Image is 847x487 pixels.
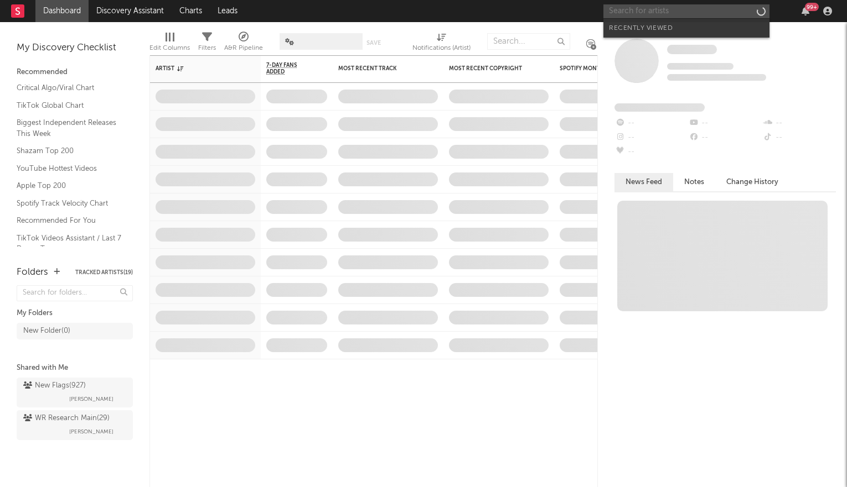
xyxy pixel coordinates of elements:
[17,214,122,227] a: Recommended For You
[17,362,133,375] div: Shared with Me
[23,379,86,392] div: New Flags ( 927 )
[17,66,133,79] div: Recommended
[715,173,789,191] button: Change History
[69,425,113,438] span: [PERSON_NAME]
[17,410,133,440] a: WR Research Main(29)[PERSON_NAME]
[17,307,133,320] div: My Folders
[805,3,819,11] div: 99 +
[412,41,471,55] div: Notifications (Artist)
[667,45,717,54] span: Some Artist
[17,197,122,210] a: Spotify Track Velocity Chart
[23,412,110,425] div: WR Research Main ( 29 )
[17,323,133,339] a: New Folder(0)
[412,28,471,60] div: Notifications (Artist)
[614,173,673,191] button: News Feed
[614,103,705,112] span: Fans Added by Platform
[667,44,717,55] a: Some Artist
[156,65,239,72] div: Artist
[762,130,836,145] div: --
[17,41,133,55] div: My Discovery Checklist
[198,28,216,60] div: Filters
[614,145,688,159] div: --
[17,232,122,255] a: TikTok Videos Assistant / Last 7 Days - Top
[688,130,762,145] div: --
[667,63,734,70] span: Tracking Since: [DATE]
[149,41,190,55] div: Edit Columns
[266,62,311,75] span: 7-Day Fans Added
[17,378,133,407] a: New Flags(927)[PERSON_NAME]
[224,41,263,55] div: A&R Pipeline
[614,116,688,130] div: --
[17,100,122,112] a: TikTok Global Chart
[366,40,381,46] button: Save
[688,116,762,130] div: --
[17,117,122,139] a: Biggest Independent Releases This Week
[667,74,766,81] span: 0 fans last week
[17,145,122,157] a: Shazam Top 200
[149,28,190,60] div: Edit Columns
[69,392,113,406] span: [PERSON_NAME]
[609,22,764,35] div: Recently Viewed
[23,324,70,338] div: New Folder ( 0 )
[802,7,809,15] button: 99+
[17,266,48,279] div: Folders
[673,173,715,191] button: Notes
[17,163,122,175] a: YouTube Hottest Videos
[614,130,688,145] div: --
[338,65,421,72] div: Most Recent Track
[17,180,122,192] a: Apple Top 200
[224,28,263,60] div: A&R Pipeline
[75,270,133,275] button: Tracked Artists(19)
[17,82,122,94] a: Critical Algo/Viral Chart
[603,4,769,18] input: Search for artists
[560,65,643,72] div: Spotify Monthly Listeners
[198,41,216,55] div: Filters
[487,33,570,50] input: Search...
[762,116,836,130] div: --
[17,285,133,301] input: Search for folders...
[449,65,532,72] div: Most Recent Copyright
